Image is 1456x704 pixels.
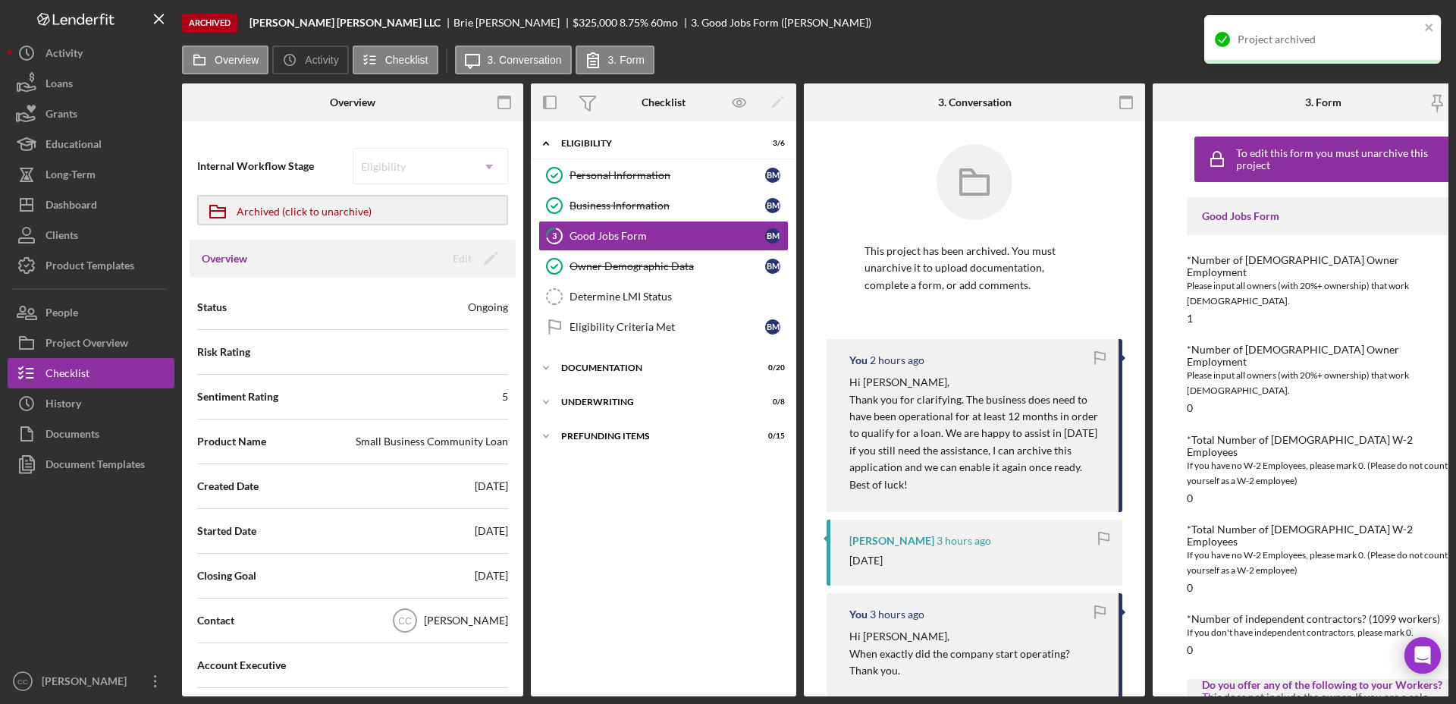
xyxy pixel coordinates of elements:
[45,388,81,423] div: History
[8,297,174,328] a: People
[608,54,645,66] label: 3. Form
[475,523,508,539] div: [DATE]
[197,434,266,449] span: Product Name
[8,190,174,220] button: Dashboard
[197,159,353,174] span: Internal Workflow Stage
[356,434,508,449] div: Small Business Community Loan
[8,358,174,388] button: Checklist
[8,159,174,190] a: Long-Term
[758,139,785,148] div: 3 / 6
[8,328,174,358] button: Project Overview
[182,46,268,74] button: Overview
[353,46,438,74] button: Checklist
[197,195,508,225] button: Archived (click to unarchive)
[8,99,174,129] button: Grants
[765,168,780,183] div: B M
[538,312,789,342] a: Eligibility Criteria MetBM
[573,17,617,29] div: $325,000
[455,46,572,74] button: 3. Conversation
[8,250,174,281] button: Product Templates
[45,159,96,193] div: Long-Term
[1187,492,1193,504] div: 0
[849,391,1103,476] p: Thank you for clarifying. The business does need to have been operational for at least 12 months ...
[45,220,78,254] div: Clients
[570,230,765,242] div: Good Jobs Form
[182,14,237,33] div: Archived
[398,616,412,627] text: CC
[8,68,174,99] a: Loans
[197,568,256,583] span: Closing Goal
[45,68,73,102] div: Loans
[849,662,1070,679] p: Thank you.
[1404,637,1441,674] div: Open Intercom Messenger
[197,658,286,673] span: Account Executive
[561,363,747,372] div: Documentation
[197,389,278,404] span: Sentiment Rating
[538,281,789,312] a: Determine LMI Status
[8,388,174,419] button: History
[765,228,780,244] div: B M
[1238,33,1420,46] div: Project archived
[424,613,508,628] div: [PERSON_NAME]
[849,374,1103,391] p: Hi [PERSON_NAME],
[620,17,648,29] div: 8.75 %
[561,398,747,407] div: Underwriting
[1326,8,1448,38] button: Mark Complete
[538,160,789,190] a: Personal InformationBM
[385,54,428,66] label: Checklist
[475,479,508,494] div: [DATE]
[758,432,785,441] div: 0 / 15
[1202,210,1445,222] div: Good Jobs Form
[249,17,441,29] b: [PERSON_NAME] [PERSON_NAME] LLC
[45,419,99,453] div: Documents
[561,139,747,148] div: Eligibility
[475,568,508,583] div: [DATE]
[8,419,174,449] a: Documents
[576,46,654,74] button: 3. Form
[502,389,508,404] div: 5
[691,17,871,29] div: 3. Good Jobs Form ([PERSON_NAME])
[849,555,883,567] div: [DATE]
[38,666,136,700] div: [PERSON_NAME]
[538,221,789,251] a: 3Good Jobs FormBM
[1187,582,1193,594] div: 0
[849,646,1070,662] p: When exactly did the company start operating?
[197,300,227,315] span: Status
[765,319,780,335] div: B M
[570,321,765,333] div: Eligibility Criteria Met
[870,354,924,366] time: 2025-09-30 17:57
[197,523,256,539] span: Started Date
[870,608,924,621] time: 2025-09-30 16:57
[45,99,77,133] div: Grants
[488,54,562,66] label: 3. Conversation
[849,535,934,547] div: [PERSON_NAME]
[538,251,789,281] a: Owner Demographic DataBM
[1187,402,1193,414] div: 0
[45,129,102,163] div: Educational
[453,17,573,29] div: Brie [PERSON_NAME]
[8,220,174,250] button: Clients
[651,17,678,29] div: 60 mo
[1424,21,1435,36] button: close
[1202,679,1445,691] div: Do you offer any of the following to your Workers?
[758,363,785,372] div: 0 / 20
[849,354,868,366] div: You
[202,251,247,266] h3: Overview
[45,449,145,483] div: Document Templates
[8,38,174,68] button: Activity
[197,613,234,628] span: Contact
[45,250,134,284] div: Product Templates
[765,259,780,274] div: B M
[330,96,375,108] div: Overview
[45,190,97,224] div: Dashboard
[1236,147,1448,171] div: To edit this form you must unarchive this project
[1187,313,1193,325] div: 1
[570,169,765,181] div: Personal Information
[765,198,780,213] div: B M
[215,54,259,66] label: Overview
